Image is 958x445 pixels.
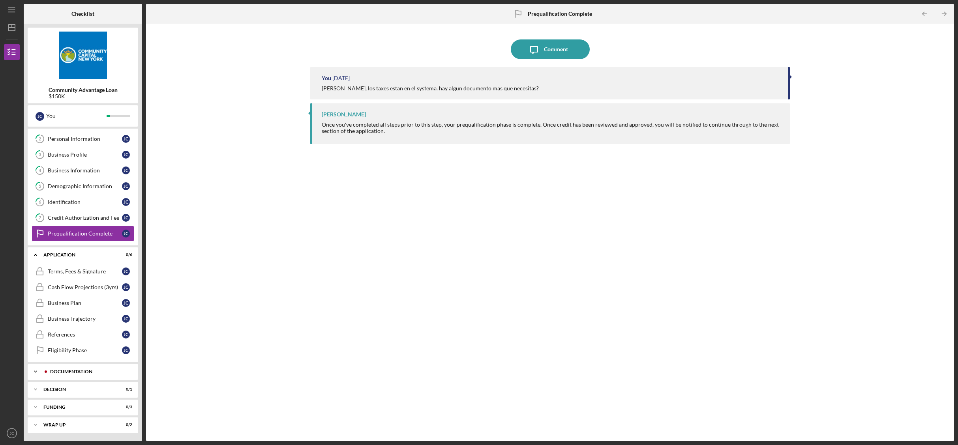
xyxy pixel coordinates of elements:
b: Community Advantage Loan [49,87,118,93]
div: J C [122,331,130,338]
a: Cash Flow Projections (3yrs)JC [32,279,134,295]
div: J C [122,182,130,190]
div: References [48,331,122,338]
div: Prequalification Complete [48,230,122,237]
div: Comment [544,39,568,59]
div: J C [122,267,130,275]
div: J C [122,198,130,206]
button: Comment [511,39,590,59]
a: Business TrajectoryJC [32,311,134,327]
div: Demographic Information [48,183,122,189]
div: Documentation [50,369,128,374]
div: J C [122,214,130,222]
div: J C [122,230,130,237]
tspan: 6 [39,200,41,205]
a: ReferencesJC [32,327,134,342]
div: J C [122,166,130,174]
b: Prequalification Complete [528,11,592,17]
div: J C [122,283,130,291]
a: 4Business InformationJC [32,163,134,178]
div: Terms, Fees & Signature [48,268,122,275]
div: Business Profile [48,151,122,158]
div: 0 / 6 [118,252,132,257]
a: 6IdentificationJC [32,194,134,210]
div: Cash Flow Projections (3yrs) [48,284,122,290]
tspan: 4 [39,168,41,173]
div: J C [122,346,130,354]
div: Eligibility Phase [48,347,122,353]
a: Business PlanJC [32,295,134,311]
tspan: 7 [39,215,41,221]
div: Decision [43,387,112,392]
div: $150K [49,93,118,99]
text: JC [9,431,14,436]
a: 5Demographic InformationJC [32,178,134,194]
div: Wrap up [43,423,112,427]
div: J C [122,135,130,143]
tspan: 2 [39,136,41,142]
div: You [322,75,331,81]
a: Prequalification CompleteJC [32,226,134,241]
div: Business Trajectory [48,316,122,322]
div: [PERSON_NAME] [322,111,366,118]
img: Product logo [28,32,138,79]
div: Application [43,252,112,257]
div: Funding [43,405,112,409]
b: Checklist [71,11,94,17]
div: J C [122,315,130,323]
time: 2025-08-20 14:51 [332,75,350,81]
a: 3Business ProfileJC [32,147,134,163]
tspan: 5 [39,184,41,189]
div: 0 / 3 [118,405,132,409]
div: Identification [48,199,122,205]
tspan: 3 [39,152,41,157]
div: J C [122,299,130,307]
div: J C [122,151,130,159]
button: JC [4,425,20,441]
div: You [46,109,107,123]
div: Business Information [48,167,122,174]
a: 2Personal InformationJC [32,131,134,147]
a: Eligibility PhaseJC [32,342,134,358]
div: Once you've completed all steps prior to this step, your prequalification phase is complete. Once... [322,122,782,134]
div: Business Plan [48,300,122,306]
div: Personal Information [48,136,122,142]
a: Terms, Fees & SignatureJC [32,264,134,279]
a: 7Credit Authorization and FeeJC [32,210,134,226]
div: [PERSON_NAME], los taxes estan en el systema. hay algun documento mas que necesitas? [322,85,539,92]
div: Credit Authorization and Fee [48,215,122,221]
div: J C [36,112,44,121]
div: 0 / 2 [118,423,132,427]
div: 0 / 1 [118,387,132,392]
